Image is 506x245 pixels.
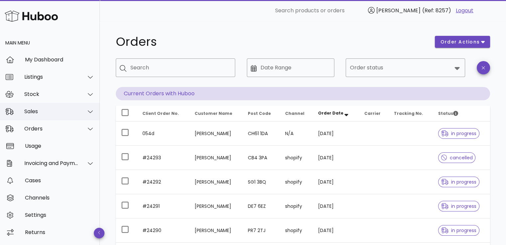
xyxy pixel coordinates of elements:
div: Orders [24,125,79,132]
p: Current Orders with Huboo [116,87,490,100]
td: [PERSON_NAME] [189,218,243,243]
td: [DATE] [313,122,359,146]
img: Huboo Logo [5,9,58,23]
div: Order status [346,58,465,77]
div: Stock [24,91,79,97]
div: My Dashboard [25,56,94,63]
span: Customer Name [195,111,232,116]
a: Logout [456,7,473,15]
th: Customer Name [189,106,243,122]
h1: Orders [116,36,427,48]
td: [DATE] [313,194,359,218]
div: Usage [25,143,94,149]
td: shopify [279,146,312,170]
div: Cases [25,177,94,184]
th: Carrier [359,106,389,122]
div: Invoicing and Payments [24,160,79,166]
span: Status [438,111,458,116]
td: DE7 6EZ [243,194,280,218]
td: [DATE] [313,146,359,170]
span: Client Order No. [142,111,179,116]
td: [PERSON_NAME] [189,122,243,146]
td: [DATE] [313,218,359,243]
td: [PERSON_NAME] [189,170,243,194]
td: CH61 1DA [243,122,280,146]
th: Channel [279,106,312,122]
td: SG1 3BQ [243,170,280,194]
td: [PERSON_NAME] [189,194,243,218]
span: in progress [441,228,476,233]
span: order actions [440,39,480,45]
div: Listings [24,74,79,80]
th: Status [433,106,490,122]
div: Settings [25,212,94,218]
th: Tracking No. [389,106,433,122]
span: Carrier [364,111,381,116]
td: [PERSON_NAME] [189,146,243,170]
span: (Ref: 8257) [422,7,451,14]
span: Order Date [318,110,343,116]
td: #24290 [137,218,189,243]
span: [PERSON_NAME] [376,7,421,14]
span: cancelled [441,155,473,160]
td: shopify [279,170,312,194]
td: #24291 [137,194,189,218]
span: in progress [441,204,476,208]
td: [DATE] [313,170,359,194]
td: #24293 [137,146,189,170]
td: 054d [137,122,189,146]
th: Client Order No. [137,106,189,122]
td: shopify [279,218,312,243]
td: #24292 [137,170,189,194]
div: Channels [25,195,94,201]
span: Post Code [248,111,271,116]
span: in progress [441,180,476,184]
span: Channel [285,111,304,116]
div: Returns [25,229,94,235]
th: Order Date: Sorted descending. Activate to remove sorting. [313,106,359,122]
td: PR7 2TJ [243,218,280,243]
td: shopify [279,194,312,218]
td: CB4 3PA [243,146,280,170]
div: Sales [24,108,79,115]
button: order actions [435,36,490,48]
span: in progress [441,131,476,136]
span: Tracking No. [394,111,423,116]
td: N/A [279,122,312,146]
th: Post Code [243,106,280,122]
